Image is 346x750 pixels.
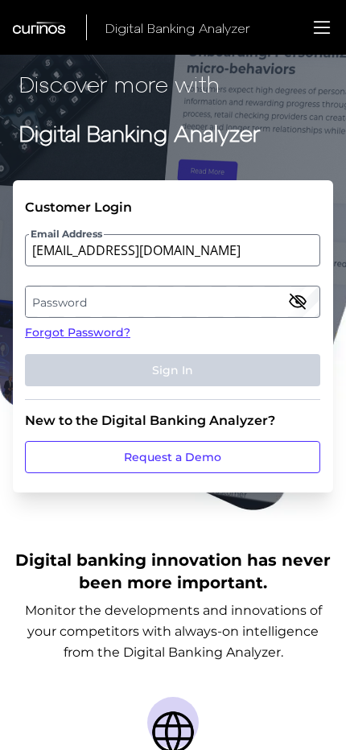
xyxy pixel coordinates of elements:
[29,228,104,241] span: Email Address
[25,413,320,428] div: New to the Digital Banking Analyzer?
[25,200,320,215] div: Customer Login
[19,119,261,146] strong: Digital Banking Analyzer
[25,324,320,341] a: Forgot Password?
[25,354,320,386] button: Sign In
[19,68,327,101] p: Discover more with
[25,441,320,473] a: Request a Demo
[26,287,319,316] label: Password
[13,549,333,594] h2: Digital banking innovation has never been more important.
[13,600,333,663] p: Monitor the developments and innovations of your competitors with always-on intelligence from the...
[13,22,67,34] img: Curinos
[105,20,250,35] span: Digital Banking Analyzer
